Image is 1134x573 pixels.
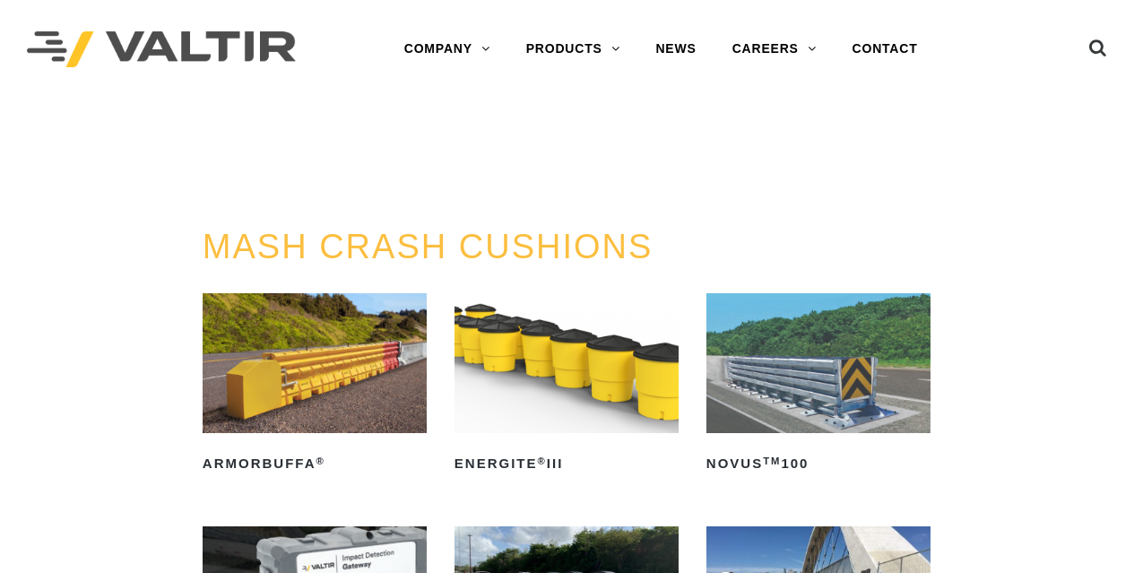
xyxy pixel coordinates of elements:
[27,31,296,68] img: Valtir
[538,456,547,466] sup: ®
[763,456,781,466] sup: TM
[203,293,427,478] a: ArmorBuffa®
[706,449,931,478] h2: NOVUS 100
[454,449,679,478] h2: ENERGITE III
[386,31,508,67] a: COMPANY
[316,456,325,466] sup: ®
[203,228,654,265] a: MASH CRASH CUSHIONS
[637,31,714,67] a: NEWS
[714,31,835,67] a: CAREERS
[203,449,427,478] h2: ArmorBuffa
[835,31,936,67] a: CONTACT
[706,293,931,478] a: NOVUSTM100
[454,293,679,478] a: ENERGITE®III
[508,31,638,67] a: PRODUCTS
